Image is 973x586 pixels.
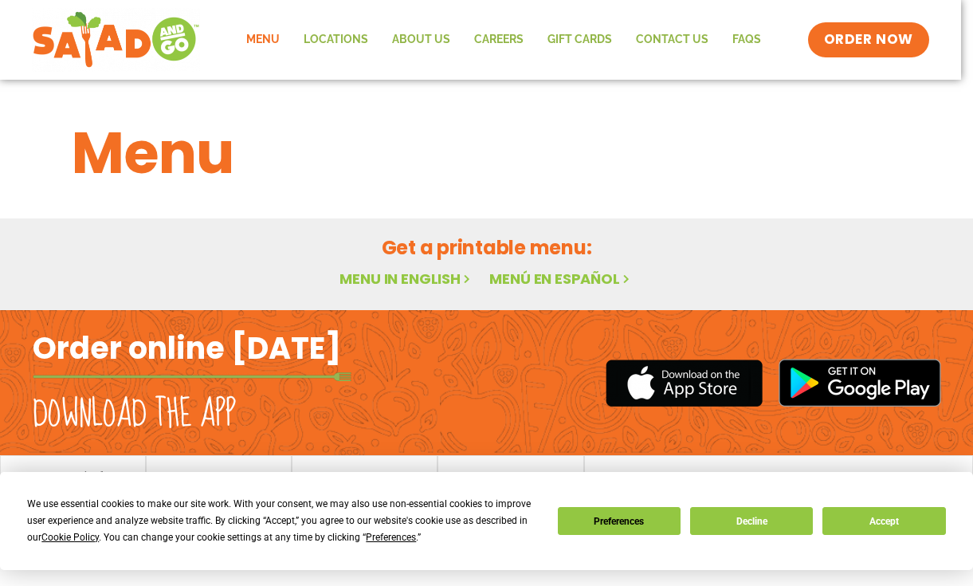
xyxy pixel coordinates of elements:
h2: Order online [DATE] [33,328,341,368]
img: appstore [606,357,763,409]
h2: Get a printable menu: [72,234,902,262]
img: fork [33,372,351,381]
a: Locations [292,22,380,58]
a: meet chef [PERSON_NAME] [9,470,137,493]
a: FAQs [720,22,773,58]
button: Preferences [558,507,681,535]
div: We use essential cookies to make our site work. With your consent, we may also use non-essential ... [27,496,538,546]
a: Menú en español [489,269,633,289]
button: Decline [690,507,813,535]
a: Menu in English [339,269,473,289]
img: google_play [779,359,941,407]
img: new-SAG-logo-768×292 [32,8,200,72]
span: ORDER NOW [824,30,913,49]
span: Preferences [366,532,416,543]
a: About Us [380,22,462,58]
h2: Download the app [33,392,236,437]
nav: Menu [234,22,773,58]
h1: Menu [72,110,902,196]
a: Careers [462,22,536,58]
a: GIFT CARDS [536,22,624,58]
a: Contact Us [624,22,720,58]
a: Menu [234,22,292,58]
a: ORDER NOW [808,22,929,57]
span: Cookie Policy [41,532,99,543]
button: Accept [822,507,945,535]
